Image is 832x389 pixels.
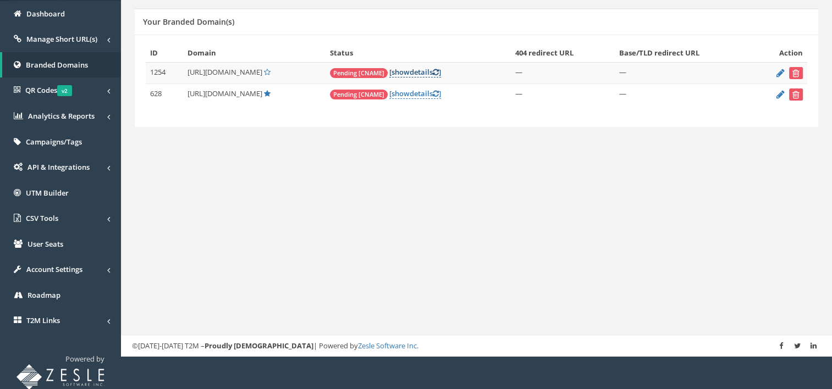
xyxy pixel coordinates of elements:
[392,88,410,98] span: show
[27,162,90,172] span: API & Integrations
[615,43,753,63] th: Base/TLD redirect URL
[615,84,753,105] td: —
[511,63,615,84] td: —
[330,68,388,78] span: Pending [CNAME]
[389,88,441,99] a: [showdetails]
[753,43,807,63] th: Action
[143,18,234,26] h5: Your Branded Domain(s)
[511,43,615,63] th: 404 redirect URL
[26,315,60,325] span: T2M Links
[26,213,58,223] span: CSV Tools
[27,239,63,249] span: User Seats
[615,63,753,84] td: —
[205,341,313,351] strong: Proudly [DEMOGRAPHIC_DATA]
[132,341,821,351] div: ©[DATE]-[DATE] T2M – | Powered by
[358,341,418,351] a: Zesle Software Inc.
[264,67,271,77] a: Set Default
[26,60,88,70] span: Branded Domains
[183,43,326,63] th: Domain
[26,137,82,147] span: Campaigns/Tags
[146,63,183,84] td: 1254
[26,34,97,44] span: Manage Short URL(s)
[26,264,82,274] span: Account Settings
[65,354,104,364] span: Powered by
[392,67,410,77] span: show
[330,90,388,99] span: Pending [CNAME]
[27,290,60,300] span: Roadmap
[326,43,511,63] th: Status
[389,67,441,77] a: [showdetails]
[28,111,95,121] span: Analytics & Reports
[57,85,72,96] span: v2
[146,43,183,63] th: ID
[264,88,271,98] a: Default
[511,84,615,105] td: —
[25,85,72,95] span: QR Codes
[26,9,65,19] span: Dashboard
[188,88,262,98] span: [URL][DOMAIN_NAME]
[188,67,262,77] span: [URL][DOMAIN_NAME]
[26,188,69,198] span: UTM Builder
[146,84,183,105] td: 628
